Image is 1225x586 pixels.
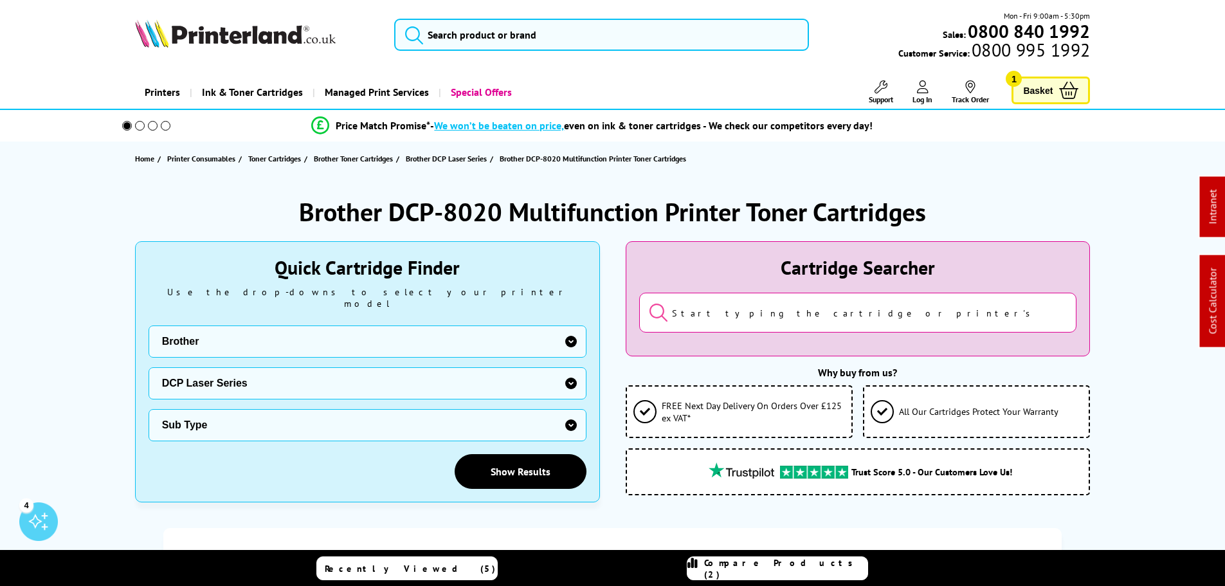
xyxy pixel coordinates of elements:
div: 4 [19,498,33,512]
a: Support [869,80,893,104]
span: Price Match Promise* [336,119,430,132]
span: Log In [912,95,932,104]
span: Compare Products (2) [704,557,867,580]
input: Start typing the cartridge or printer's name... [639,293,1077,333]
div: Cartridge Searcher [639,255,1077,280]
img: trustpilot rating [780,466,848,479]
span: Brother DCP Laser Series [406,152,487,165]
a: Printerland Logo [135,19,379,50]
span: Mon - Fri 9:00am - 5:30pm [1004,10,1090,22]
span: Trust Score 5.0 - Our Customers Love Us! [851,466,1012,478]
a: Cost Calculator [1206,268,1219,334]
span: We won’t be beaten on price, [434,119,564,132]
a: Brother Toner Cartridges [314,152,396,165]
span: Ink & Toner Cartridges [202,76,303,109]
a: Special Offers [439,76,522,109]
a: Brother DCP Laser Series [406,152,490,165]
span: Printer Consumables [167,152,235,165]
a: Track Order [952,80,989,104]
a: Printers [135,76,190,109]
li: modal_Promise [105,114,1080,137]
a: Ink & Toner Cartridges [190,76,313,109]
div: Why buy from us? [626,366,1091,379]
div: Use the drop-downs to select your printer model [149,286,586,309]
span: FREE Next Day Delivery On Orders Over £125 ex VAT* [662,399,845,424]
a: Basket 1 [1012,77,1090,104]
a: Compare Products (2) [687,556,868,580]
b: 0800 840 1992 [968,19,1090,43]
span: 0800 995 1992 [970,44,1090,56]
span: All Our Cartridges Protect Your Warranty [899,405,1058,417]
span: Recently Viewed (5) [325,563,496,574]
h1: Brother DCP-8020 Multifunction Printer Toner Cartridges [299,195,926,228]
span: Brother Toner Cartridges [314,152,393,165]
div: - even on ink & toner cartridges - We check our competitors every day! [430,119,873,132]
a: Managed Print Services [313,76,439,109]
span: Sales: [943,28,966,41]
a: Intranet [1206,190,1219,224]
span: Customer Service: [898,44,1090,59]
span: Toner Cartridges [248,152,301,165]
a: Toner Cartridges [248,152,304,165]
span: Basket [1023,82,1053,99]
img: Printerland Logo [135,19,336,48]
a: Printer Consumables [167,152,239,165]
a: Log In [912,80,932,104]
input: Search product or brand [394,19,809,51]
span: Support [869,95,893,104]
span: 1 [1006,71,1022,87]
img: trustpilot rating [703,462,780,479]
div: Quick Cartridge Finder [149,255,586,280]
a: Show Results [455,454,586,489]
a: Home [135,152,158,165]
a: Recently Viewed (5) [316,556,498,580]
span: Brother DCP-8020 Multifunction Printer Toner Cartridges [500,154,686,163]
a: 0800 840 1992 [966,25,1090,37]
